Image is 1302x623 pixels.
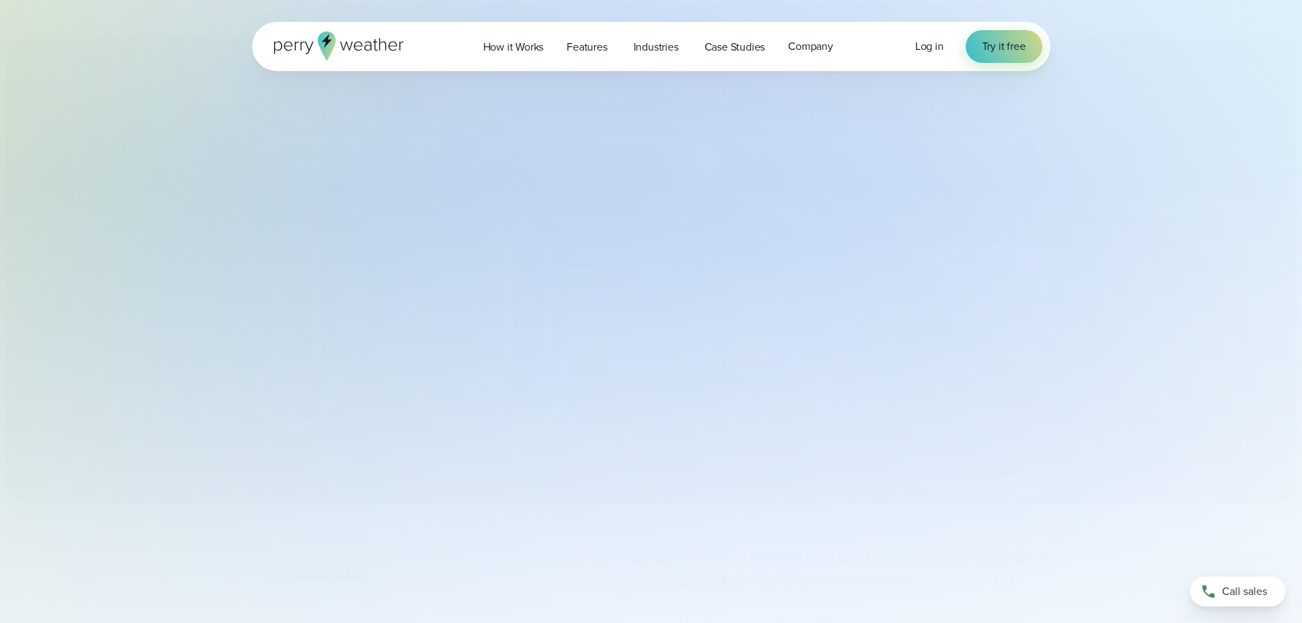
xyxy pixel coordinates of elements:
[567,39,607,55] span: Features
[1222,583,1267,600] span: Call sales
[915,38,944,55] a: Log in
[1190,576,1286,607] a: Call sales
[693,33,777,61] a: Case Studies
[982,38,1026,55] span: Try it free
[472,33,556,61] a: How it Works
[705,39,765,55] span: Case Studies
[634,39,679,55] span: Industries
[788,38,833,55] span: Company
[915,38,944,54] span: Log in
[966,30,1042,63] a: Try it free
[483,39,544,55] span: How it Works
